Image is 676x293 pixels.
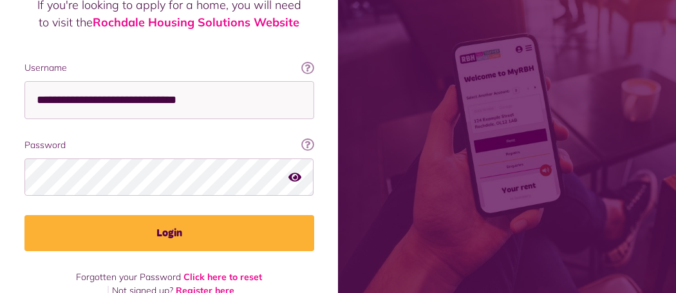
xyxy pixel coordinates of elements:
label: Username [24,61,314,75]
label: Password [24,138,314,152]
a: Rochdale Housing Solutions Website [93,15,299,30]
a: Click here to reset [183,271,262,283]
span: Forgotten your Password [76,271,181,283]
button: Login [24,215,314,251]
